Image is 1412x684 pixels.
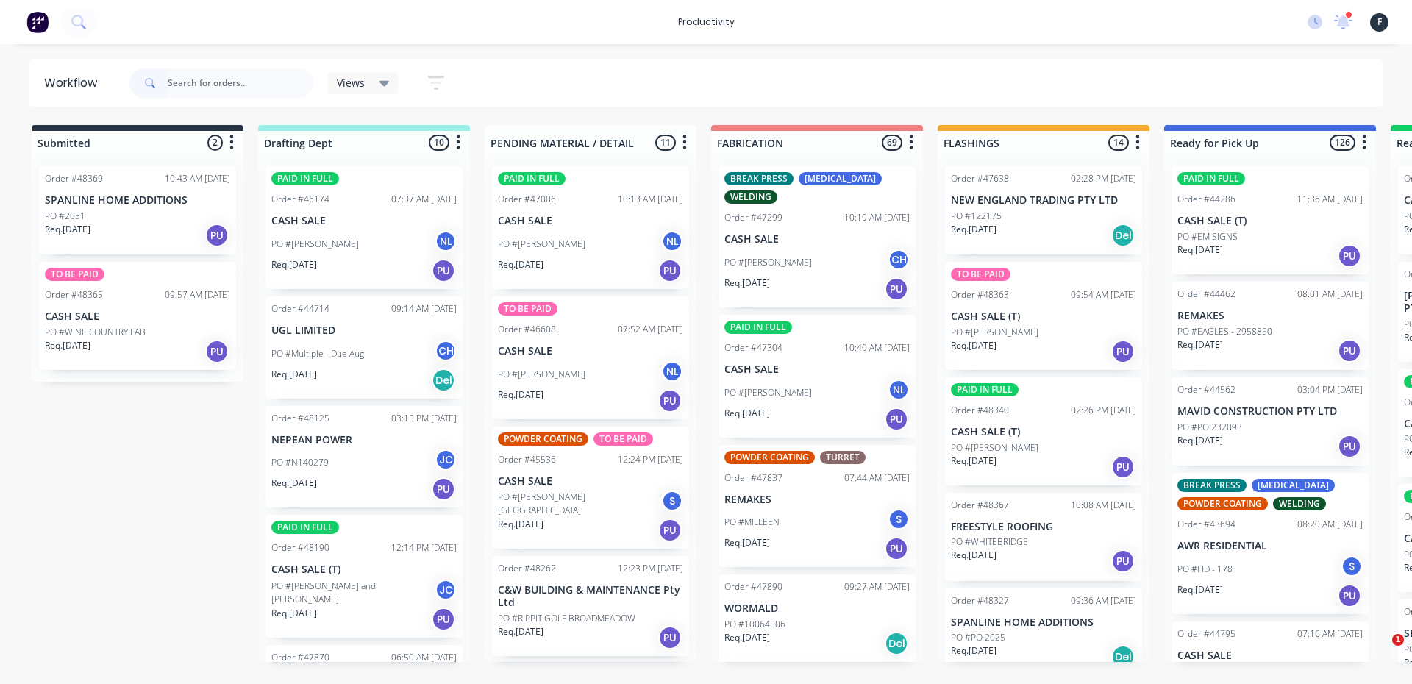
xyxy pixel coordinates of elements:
[1177,563,1233,576] p: PO #FID - 178
[719,315,916,438] div: PAID IN FULLOrder #4730410:40 AM [DATE]CASH SALEPO #[PERSON_NAME]NLReq.[DATE]PU
[498,368,585,381] p: PO #[PERSON_NAME]
[265,296,463,399] div: Order #4471409:14 AM [DATE]UGL LIMITEDPO #Multiple - Due AugCHReq.[DATE]Del
[724,321,792,334] div: PAID IN FULL
[39,166,236,254] div: Order #4836910:43 AM [DATE]SPANLINE HOME ADDITIONSPO #2031Req.[DATE]PU
[435,230,457,252] div: NL
[432,368,455,392] div: Del
[951,326,1038,339] p: PO #[PERSON_NAME]
[618,193,683,206] div: 10:13 AM [DATE]
[820,451,866,464] div: TURRET
[885,537,908,560] div: PU
[1071,288,1136,302] div: 09:54 AM [DATE]
[724,211,782,224] div: Order #47299
[661,360,683,382] div: NL
[165,172,230,185] div: 10:43 AM [DATE]
[945,377,1142,485] div: PAID IN FULLOrder #4834002:26 PM [DATE]CASH SALE (T)PO #[PERSON_NAME]Req.[DATE]PU
[1172,166,1369,274] div: PAID IN FULLOrder #4428611:36 AM [DATE]CASH SALE (T)PO #EM SIGNSReq.[DATE]PU
[724,407,770,420] p: Req. [DATE]
[1341,555,1363,577] div: S
[1111,645,1135,669] div: Del
[658,519,682,542] div: PU
[391,541,457,555] div: 12:14 PM [DATE]
[1392,634,1404,646] span: 1
[951,383,1019,396] div: PAID IN FULL
[1177,627,1235,641] div: Order #44795
[945,588,1142,677] div: Order #4832709:36 AM [DATE]SPANLINE HOME ADDITIONSPO #PO 2025Req.[DATE]Del
[724,618,785,631] p: PO #10064506
[1177,479,1247,492] div: BREAK PRESS
[1177,434,1223,447] p: Req. [DATE]
[45,326,146,339] p: PO #WINE COUNTRY FAB
[39,262,236,370] div: TO BE PAIDOrder #4836509:57 AM [DATE]CASH SALEPO #WINE COUNTRY FABReq.[DATE]PU
[271,368,317,381] p: Req. [DATE]
[724,172,794,185] div: BREAK PRESS
[45,172,103,185] div: Order #48369
[498,172,566,185] div: PAID IN FULL
[498,258,543,271] p: Req. [DATE]
[951,210,1002,223] p: PO #122175
[498,475,683,488] p: CASH SALE
[265,515,463,638] div: PAID IN FULLOrder #4819012:14 PM [DATE]CASH SALE (T)PO #[PERSON_NAME] and [PERSON_NAME]JCReq.[DAT...
[1338,435,1361,458] div: PU
[724,277,770,290] p: Req. [DATE]
[492,296,689,419] div: TO BE PAIDOrder #4660807:52 AM [DATE]CASH SALEPO #[PERSON_NAME]NLReq.[DATE]PU
[658,626,682,649] div: PU
[1338,584,1361,608] div: PU
[885,277,908,301] div: PU
[951,339,996,352] p: Req. [DATE]
[888,249,910,271] div: CH
[391,651,457,664] div: 06:50 AM [DATE]
[888,379,910,401] div: NL
[1297,193,1363,206] div: 11:36 AM [DATE]
[724,386,812,399] p: PO #[PERSON_NAME]
[26,11,49,33] img: Factory
[661,490,683,512] div: S
[271,302,329,316] div: Order #44714
[45,194,230,207] p: SPANLINE HOME ADDITIONS
[618,323,683,336] div: 07:52 AM [DATE]
[1273,497,1326,510] div: WELDING
[1111,340,1135,363] div: PU
[498,491,661,517] p: PO #[PERSON_NAME][GEOGRAPHIC_DATA]
[492,427,689,549] div: POWDER COATINGTO BE PAIDOrder #4553612:24 PM [DATE]CASH SALEPO #[PERSON_NAME][GEOGRAPHIC_DATA]SRe...
[951,549,996,562] p: Req. [DATE]
[658,259,682,282] div: PU
[265,166,463,289] div: PAID IN FULLOrder #4617407:37 AM [DATE]CASH SALEPO #[PERSON_NAME]NLReq.[DATE]PU
[271,238,359,251] p: PO #[PERSON_NAME]
[271,172,339,185] div: PAID IN FULL
[498,562,556,575] div: Order #48262
[1111,455,1135,479] div: PU
[1362,634,1397,669] iframe: Intercom live chat
[885,407,908,431] div: PU
[719,574,916,663] div: Order #4789009:27 AM [DATE]WORMALDPO #10064506Req.[DATE]Del
[1297,627,1363,641] div: 07:16 AM [DATE]
[593,432,653,446] div: TO BE PAID
[724,602,910,615] p: WORMALD
[724,341,782,355] div: Order #47304
[799,172,882,185] div: [MEDICAL_DATA]
[618,453,683,466] div: 12:24 PM [DATE]
[45,223,90,236] p: Req. [DATE]
[724,190,777,204] div: WELDING
[271,651,329,664] div: Order #47870
[432,608,455,631] div: PU
[1111,549,1135,573] div: PU
[1172,377,1369,466] div: Order #4456203:04 PM [DATE]MAVID CONSTRUCTION PTY LTDPO #PO 232093Req.[DATE]PU
[1071,499,1136,512] div: 10:08 AM [DATE]
[724,631,770,644] p: Req. [DATE]
[951,404,1009,417] div: Order #48340
[1177,230,1238,243] p: PO #EM SIGNS
[498,238,585,251] p: PO #[PERSON_NAME]
[951,223,996,236] p: Req. [DATE]
[945,262,1142,370] div: TO BE PAIDOrder #4836309:54 AM [DATE]CASH SALE (T)PO #[PERSON_NAME]Req.[DATE]PU
[271,521,339,534] div: PAID IN FULL
[1177,497,1268,510] div: POWDER COATING
[945,493,1142,581] div: Order #4836710:08 AM [DATE]FREESTYLE ROOFINGPO #WHITEBRIDGEReq.[DATE]PU
[1177,172,1245,185] div: PAID IN FULL
[1177,583,1223,596] p: Req. [DATE]
[724,471,782,485] div: Order #47837
[1177,243,1223,257] p: Req. [DATE]
[844,471,910,485] div: 07:44 AM [DATE]
[498,302,557,316] div: TO BE PAID
[1177,325,1272,338] p: PO #EAGLES - 2958850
